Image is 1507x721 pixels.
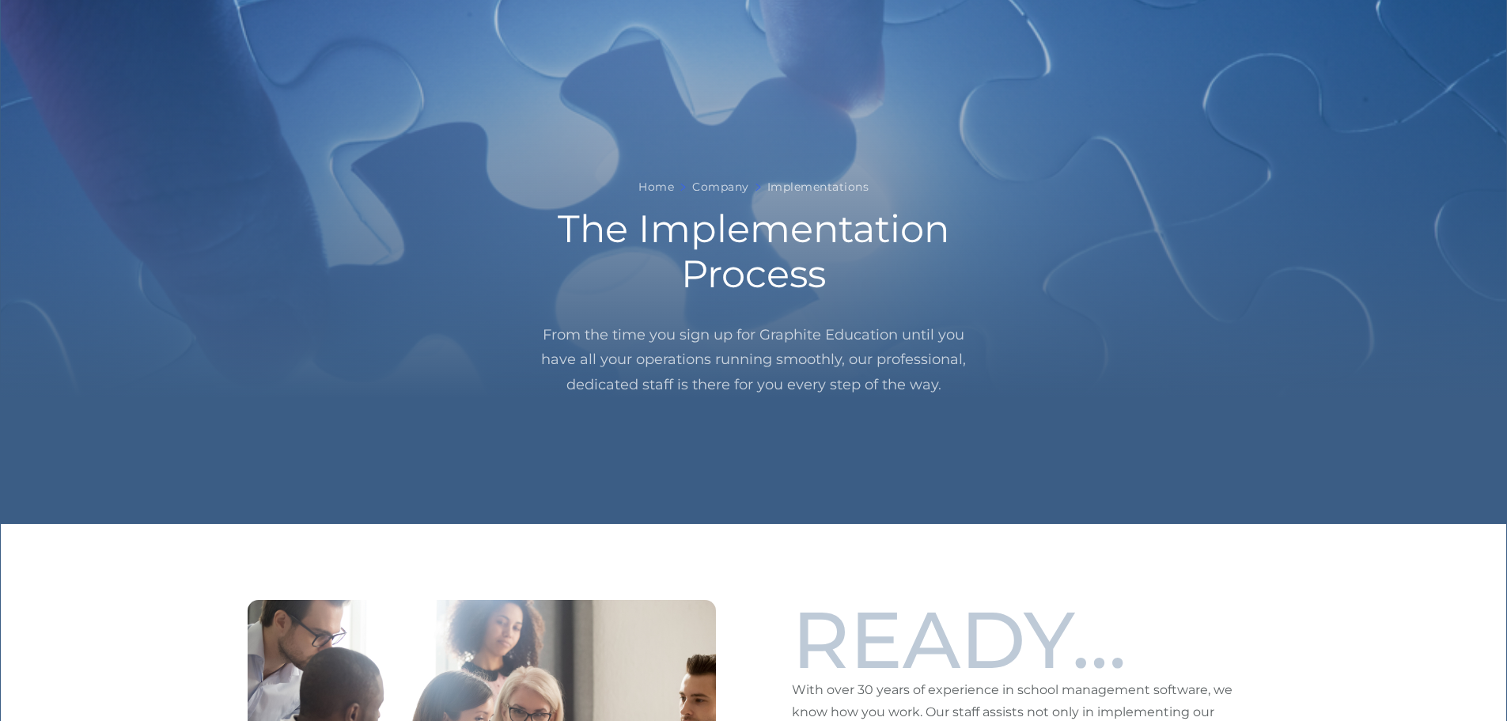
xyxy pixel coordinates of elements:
a: Home [638,177,674,197]
div: READY… [792,600,1126,679]
p: From the time you sign up for Graphite Education until you have all your operations running smoot... [526,323,982,398]
a: Company [692,177,749,197]
h2: The Implementation Process [526,207,982,298]
a: Implementations [767,177,869,197]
